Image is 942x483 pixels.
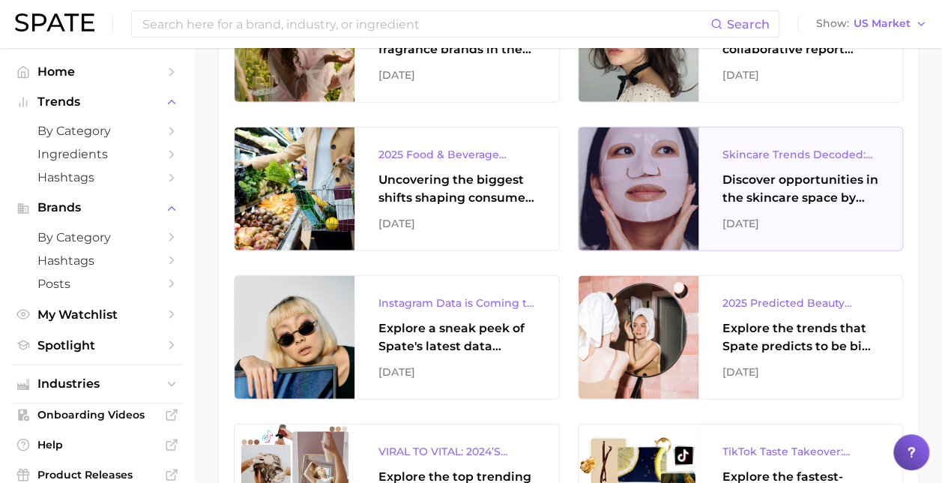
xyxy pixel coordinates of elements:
[12,433,183,456] a: Help
[378,145,535,163] div: 2025 Food & Beverage Trends: The Biggest Trends According to TikTok & Google Search
[37,438,157,451] span: Help
[12,166,183,189] a: Hashtags
[378,66,535,84] div: [DATE]
[37,277,157,291] span: Posts
[12,334,183,357] a: Spotlight
[12,91,183,113] button: Trends
[37,230,157,244] span: by Category
[727,17,770,31] span: Search
[12,226,183,249] a: by Category
[37,338,157,352] span: Spotlight
[12,142,183,166] a: Ingredients
[578,127,904,251] a: Skincare Trends Decoded: What's Popular According to Google Search & TikTokDiscover opportunities...
[378,442,535,460] div: VIRAL TO VITAL: 2024’S MUST-KNOW HAIR TRENDS ON TIKTOK
[234,275,560,400] a: Instagram Data is Coming to SpateExplore a sneak peek of Spate's latest data source, Instagram, t...
[37,253,157,268] span: Hashtags
[37,170,157,184] span: Hashtags
[578,275,904,400] a: 2025 Predicted Beauty Trends ReportExplore the trends that Spate predicts to be big in [DATE] acr...
[37,147,157,161] span: Ingredients
[378,294,535,312] div: Instagram Data is Coming to Spate
[37,124,157,138] span: by Category
[378,363,535,381] div: [DATE]
[12,403,183,426] a: Onboarding Videos
[37,95,157,109] span: Trends
[12,249,183,272] a: Hashtags
[234,127,560,251] a: 2025 Food & Beverage Trends: The Biggest Trends According to TikTok & Google SearchUncovering the...
[378,171,535,207] div: Uncovering the biggest shifts shaping consumer preferences.
[37,307,157,322] span: My Watchlist
[722,171,879,207] div: Discover opportunities in the skincare space by evaluating the face product and face concerns dri...
[722,145,879,163] div: Skincare Trends Decoded: What's Popular According to Google Search & TikTok
[722,363,879,381] div: [DATE]
[37,468,157,481] span: Product Releases
[816,19,849,28] span: Show
[37,201,157,214] span: Brands
[15,13,94,31] img: SPATE
[812,14,931,34] button: ShowUS Market
[12,303,183,326] a: My Watchlist
[141,11,710,37] input: Search here for a brand, industry, or ingredient
[12,272,183,295] a: Posts
[12,60,183,83] a: Home
[12,119,183,142] a: by Category
[12,196,183,219] button: Brands
[722,294,879,312] div: 2025 Predicted Beauty Trends Report
[37,408,157,421] span: Onboarding Videos
[378,214,535,232] div: [DATE]
[722,214,879,232] div: [DATE]
[378,319,535,355] div: Explore a sneak peek of Spate's latest data source, Instagram, through this spotlight report.
[37,64,157,79] span: Home
[12,373,183,395] button: Industries
[722,319,879,355] div: Explore the trends that Spate predicts to be big in [DATE] across the skin, hair, makeup, body, a...
[854,19,911,28] span: US Market
[722,66,879,84] div: [DATE]
[37,377,157,391] span: Industries
[722,442,879,460] div: TikTok Taste Takeover: Consumers' Favorite Flavors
